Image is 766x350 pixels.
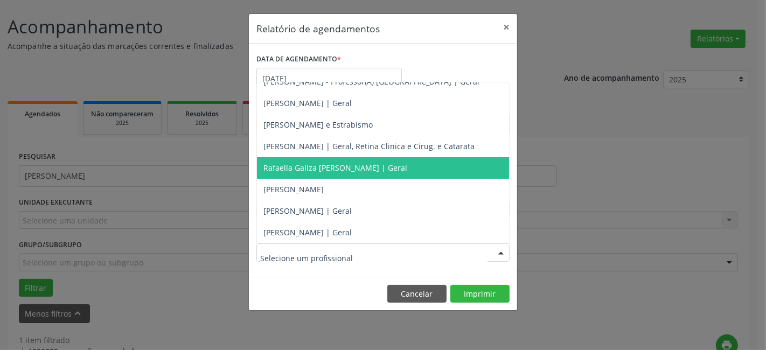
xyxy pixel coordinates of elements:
span: [PERSON_NAME] | Geral [263,206,352,216]
span: [PERSON_NAME] e Estrabismo [263,120,373,130]
button: Cancelar [387,285,447,303]
span: [PERSON_NAME] | Geral [263,98,352,108]
span: [PERSON_NAME] | Geral, Retina Clinica e Cirug. e Catarata [263,141,475,151]
input: Selecione uma data ou intervalo [256,68,402,89]
button: Imprimir [450,285,510,303]
input: Selecione um profissional [260,247,488,269]
span: [PERSON_NAME] [263,184,324,194]
h5: Relatório de agendamentos [256,22,380,36]
button: Close [496,14,517,40]
span: Rafaella Galiza [PERSON_NAME] | Geral [263,163,407,173]
span: [PERSON_NAME] | Geral [263,227,352,237]
label: DATA DE AGENDAMENTO [256,51,341,68]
